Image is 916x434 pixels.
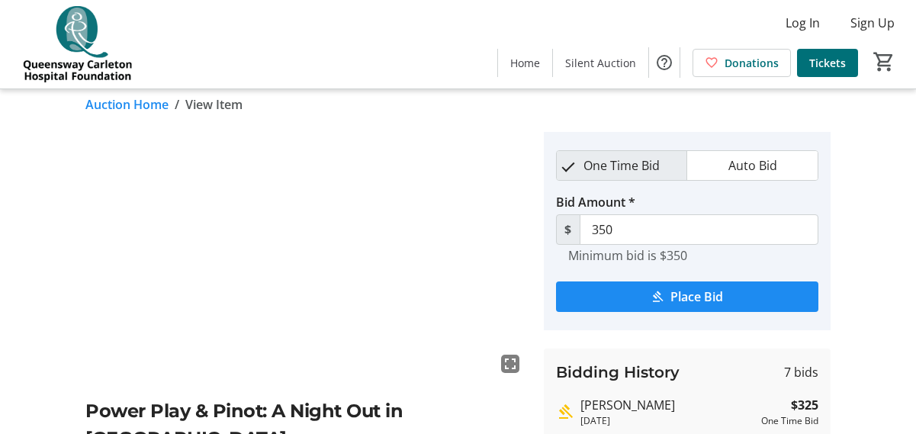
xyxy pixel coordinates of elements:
span: $ [556,214,580,245]
span: Donations [725,55,779,71]
img: QCH Foundation's Logo [9,6,145,82]
span: Place Bid [670,288,723,306]
span: Sign Up [850,14,895,32]
strong: $325 [791,396,818,414]
span: View Item [185,95,243,114]
span: / [175,95,179,114]
img: Image [85,132,525,379]
button: Sign Up [838,11,907,35]
div: [DATE] [580,414,755,428]
a: Silent Auction [553,49,648,77]
span: Silent Auction [565,55,636,71]
div: [PERSON_NAME] [580,396,755,414]
a: Donations [693,49,791,77]
tr-hint: Minimum bid is $350 [568,248,687,263]
a: Home [498,49,552,77]
a: Tickets [797,49,858,77]
button: Place Bid [556,281,818,312]
span: Log In [786,14,820,32]
span: 7 bids [784,363,818,381]
mat-icon: Highest bid [556,403,574,421]
button: Cart [870,48,898,76]
span: Tickets [809,55,846,71]
a: Auction Home [85,95,169,114]
h3: Bidding History [556,361,680,384]
label: Bid Amount * [556,193,635,211]
span: One Time Bid [574,151,669,180]
div: One Time Bid [761,414,818,428]
button: Log In [773,11,832,35]
mat-icon: fullscreen [501,355,519,373]
span: Auto Bid [719,151,786,180]
button: Help [649,47,680,78]
span: Home [510,55,540,71]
